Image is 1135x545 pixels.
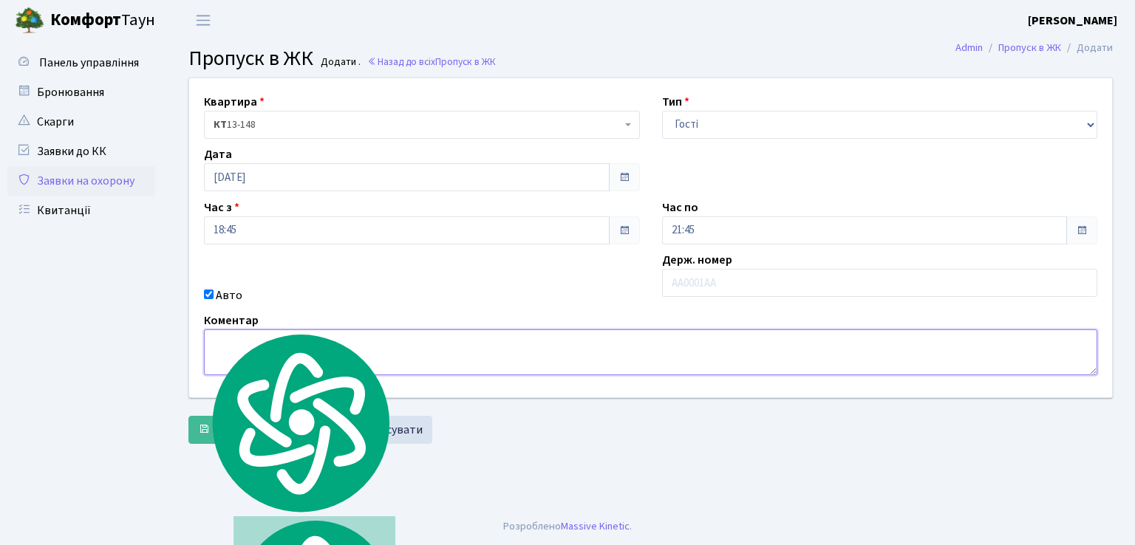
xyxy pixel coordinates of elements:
button: Переключити навігацію [185,8,222,32]
span: <b>КТ</b>&nbsp;&nbsp;&nbsp;&nbsp;13-148 [214,117,621,132]
img: logo.svg [204,329,396,516]
a: Заявки на охорону [7,166,155,196]
b: [PERSON_NAME] [1028,13,1117,29]
label: Квартира [204,93,265,111]
label: Авто [216,287,242,304]
span: Таун [50,8,155,33]
label: Час по [662,199,698,216]
b: КТ [214,117,227,132]
img: logo.png [15,6,44,35]
span: Панель управління [39,55,139,71]
a: [PERSON_NAME] [1028,12,1117,30]
label: Коментар [204,312,259,329]
label: Тип [662,93,689,111]
button: Зберегти і вийти [188,416,317,444]
a: Бронювання [7,78,155,107]
span: Пропуск в ЖК [188,44,313,73]
a: Назад до всіхПропуск в ЖК [367,55,496,69]
label: Дата [204,145,232,163]
a: Скарги [7,107,155,137]
label: Час з [204,199,239,216]
a: Панель управління [7,48,155,78]
small: Додати . [318,56,361,69]
li: Додати [1061,40,1113,56]
input: AA0001AA [662,269,1098,297]
a: Пропуск в ЖК [998,40,1061,55]
nav: breadcrumb [933,32,1135,64]
span: Пропуск в ЖК [435,55,496,69]
a: Заявки до КК [7,137,155,166]
a: Квитанції [7,196,155,225]
span: <b>КТ</b>&nbsp;&nbsp;&nbsp;&nbsp;13-148 [204,111,640,139]
a: Massive Kinetic [561,518,630,534]
b: Комфорт [50,8,121,32]
div: Розроблено . [503,518,632,535]
label: Держ. номер [662,251,732,269]
a: Admin [955,40,983,55]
